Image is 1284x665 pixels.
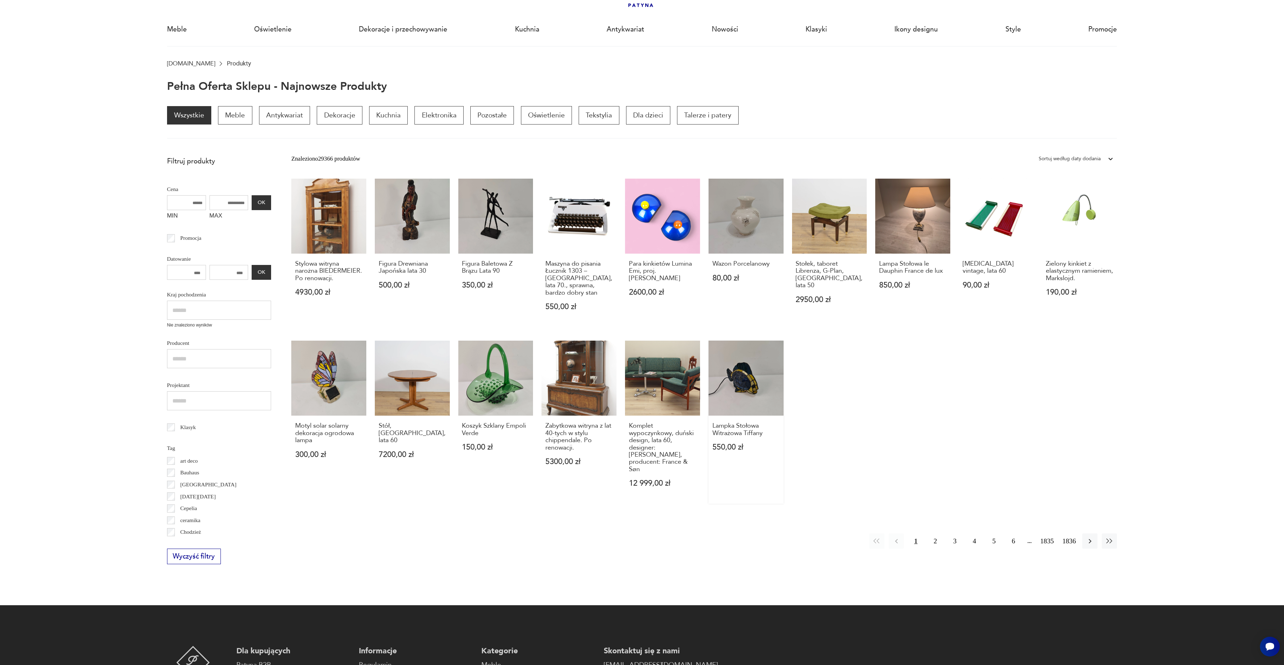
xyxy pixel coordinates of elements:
a: Para kinkietów Lumina Emi, proj. Tommaso CiminiPara kinkietów Lumina Emi, proj. [PERSON_NAME]2600... [625,179,700,327]
p: Cepelia [180,504,197,513]
p: Ćmielów [180,539,200,549]
a: Figura Baletowa Z Brązu Lata 90Figura Baletowa Z Brązu Lata 90350,00 zł [458,179,533,327]
p: Chodzież [180,527,201,537]
p: 150,00 zł [462,444,529,451]
div: Sortuj według daty dodania [1039,154,1101,163]
p: Talerze i patery [677,106,738,125]
p: Promocja [180,233,201,243]
button: OK [252,195,271,210]
p: Nie znaleziono wyników [167,322,271,329]
a: Tekstylia [579,106,619,125]
p: Elektronika [414,106,463,125]
a: Oświetlenie [254,13,292,46]
p: Tag [167,444,271,453]
label: MAX [210,210,248,224]
h3: Stołek, taboret Librenza, G-Plan, [GEOGRAPHIC_DATA], lata 50 [796,260,863,289]
h3: Para kinkietów Lumina Emi, proj. [PERSON_NAME] [629,260,696,282]
button: 4 [967,533,982,549]
p: ceramika [180,516,200,525]
p: Antykwariat [259,106,310,125]
h3: Wazon Porcelanowy [712,260,780,267]
h3: [MEDICAL_DATA] vintage, lata 60 [963,260,1030,275]
h3: Zabytkowa witryna z lat 40-tych w stylu chippendale. Po renowacji. [545,422,613,451]
p: Oświetlenie [521,106,572,125]
a: Dekoracje i przechowywanie [359,13,447,46]
a: Dekoracje [317,106,362,125]
p: Kraj pochodzenia [167,290,271,299]
p: 80,00 zł [712,274,780,282]
p: Informacje [359,646,473,656]
p: 5300,00 zł [545,458,613,466]
a: Dla dzieci [626,106,670,125]
p: 12 999,00 zł [629,480,696,487]
a: Tace vintage, lata 60[MEDICAL_DATA] vintage, lata 6090,00 zł [959,179,1034,327]
p: Produkty [227,60,251,67]
p: Bauhaus [180,468,199,477]
a: Maszyna do pisania Łucznik 1303 – Polska, lata 70., sprawna, bardzo dobry stanMaszyna do pisania ... [541,179,617,327]
a: Lampa Stołowa le Dauphin France de luxLampa Stołowa le Dauphin France de lux850,00 zł [875,179,950,327]
p: 4930,00 zł [295,289,362,296]
h3: Motyl solar solarny dekoracja ogrodowa lampa [295,422,362,444]
a: Stół, Wielka Brytania, lata 60Stół, [GEOGRAPHIC_DATA], lata 607200,00 zł [375,341,450,504]
h3: Figura Baletowa Z Brązu Lata 90 [462,260,529,275]
a: Nowości [712,13,738,46]
p: 190,00 zł [1046,289,1113,296]
button: 1835 [1038,533,1056,549]
button: 3 [947,533,963,549]
p: 350,00 zł [462,282,529,289]
a: Meble [218,106,252,125]
a: [DOMAIN_NAME] [167,60,215,67]
button: 1 [908,533,923,549]
p: 7200,00 zł [379,451,446,458]
button: 2 [928,533,943,549]
a: Motyl solar solarny dekoracja ogrodowa lampaMotyl solar solarny dekoracja ogrodowa lampa300,00 zł [291,341,366,504]
p: art deco [180,456,198,466]
label: MIN [167,210,206,224]
a: Ikony designu [894,13,938,46]
a: Lampka Stołowa Witrażowa TiffanyLampka Stołowa Witrażowa Tiffany550,00 zł [709,341,784,504]
h3: Komplet wypoczynkowy, duński design, lata 60, designer: [PERSON_NAME], producent: France & Søn [629,422,696,473]
h3: Stylowa witryna narożna BIEDERMEIER. Po renowacji. [295,260,362,282]
h3: Koszyk Szklany Empoli Verde [462,422,529,437]
h3: Lampka Stołowa Witrażowa Tiffany [712,422,780,437]
p: [GEOGRAPHIC_DATA] [180,480,236,489]
a: Figura Drewniana Japońska lata 30Figura Drewniana Japońska lata 30500,00 zł [375,179,450,327]
button: OK [252,265,271,280]
a: Kuchnia [369,106,408,125]
iframe: Smartsupp widget button [1260,637,1280,657]
a: Koszyk Szklany Empoli VerdeKoszyk Szklany Empoli Verde150,00 zł [458,341,533,504]
a: Wazon PorcelanowyWazon Porcelanowy80,00 zł [709,179,784,327]
h3: Lampa Stołowa le Dauphin France de lux [879,260,946,275]
h3: Stół, [GEOGRAPHIC_DATA], lata 60 [379,422,446,444]
button: 1836 [1060,533,1078,549]
a: Style [1005,13,1021,46]
p: Dla kupujących [236,646,350,656]
p: 90,00 zł [963,282,1030,289]
a: Meble [167,13,187,46]
p: Cena [167,185,271,194]
button: 6 [1006,533,1021,549]
p: Projektant [167,381,271,390]
div: Znaleziono 29366 produktów [291,154,360,163]
p: Producent [167,339,271,348]
p: Kategorie [481,646,595,656]
p: 550,00 zł [712,444,780,451]
a: Promocje [1088,13,1117,46]
p: Filtruj produkty [167,157,271,166]
a: Stylowa witryna narożna BIEDERMEIER. Po renowacji.Stylowa witryna narożna BIEDERMEIER. Po renowac... [291,179,366,327]
h3: Zielony kinkiet z elastycznym ramieniem, Markslojd. [1046,260,1113,282]
p: 550,00 zł [545,303,613,311]
a: Wszystkie [167,106,211,125]
p: 500,00 zł [379,282,446,289]
p: 2950,00 zł [796,296,863,303]
a: Kuchnia [515,13,539,46]
p: 850,00 zł [879,282,946,289]
h3: Figura Drewniana Japońska lata 30 [379,260,446,275]
a: Antykwariat [607,13,644,46]
a: Komplet wypoczynkowy, duński design, lata 60, designer: Grete Jalk, producent: France & SønKomple... [625,341,700,504]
